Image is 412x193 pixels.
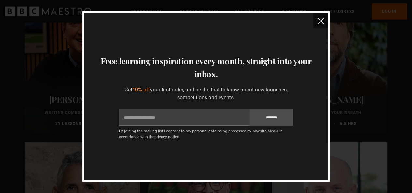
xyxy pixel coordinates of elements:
p: Get your first order, and be the first to know about new launches, competitions and events. [119,86,293,102]
h3: Free learning inspiration every month, straight into your inbox. [92,55,320,81]
span: 10% off [132,87,150,93]
a: privacy notice [154,135,179,139]
button: close [313,13,328,28]
p: By joining the mailing list I consent to my personal data being processed by Maestro Media in acc... [119,128,293,140]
